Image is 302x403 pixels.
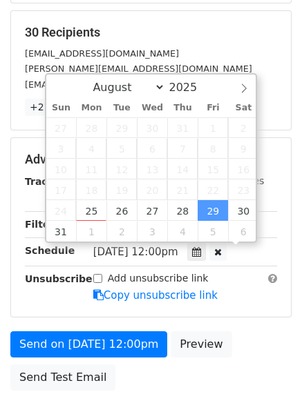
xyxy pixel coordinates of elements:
[228,159,258,179] span: August 16, 2025
[106,117,137,138] span: July 29, 2025
[137,117,167,138] span: July 30, 2025
[137,179,167,200] span: August 20, 2025
[198,179,228,200] span: August 22, 2025
[46,200,77,221] span: August 24, 2025
[46,117,77,138] span: July 27, 2025
[167,104,198,112] span: Thu
[25,48,179,59] small: [EMAIL_ADDRESS][DOMAIN_NAME]
[25,79,179,90] small: [EMAIL_ADDRESS][DOMAIN_NAME]
[198,138,228,159] span: August 8, 2025
[106,138,137,159] span: August 5, 2025
[46,179,77,200] span: August 17, 2025
[137,200,167,221] span: August 27, 2025
[165,81,215,94] input: Year
[167,179,198,200] span: August 21, 2025
[228,117,258,138] span: August 2, 2025
[76,104,106,112] span: Mon
[46,221,77,242] span: August 31, 2025
[46,159,77,179] span: August 10, 2025
[167,138,198,159] span: August 7, 2025
[167,221,198,242] span: September 4, 2025
[198,159,228,179] span: August 15, 2025
[106,179,137,200] span: August 19, 2025
[106,104,137,112] span: Tue
[46,104,77,112] span: Sun
[25,176,71,187] strong: Tracking
[76,159,106,179] span: August 11, 2025
[25,63,252,74] small: [PERSON_NAME][EMAIL_ADDRESS][DOMAIN_NAME]
[137,221,167,242] span: September 3, 2025
[106,200,137,221] span: August 26, 2025
[25,219,60,230] strong: Filters
[228,200,258,221] span: August 30, 2025
[198,104,228,112] span: Fri
[171,331,232,357] a: Preview
[137,159,167,179] span: August 13, 2025
[10,364,115,391] a: Send Test Email
[228,221,258,242] span: September 6, 2025
[10,331,167,357] a: Send on [DATE] 12:00pm
[228,179,258,200] span: August 23, 2025
[228,104,258,112] span: Sat
[228,138,258,159] span: August 9, 2025
[76,200,106,221] span: August 25, 2025
[76,221,106,242] span: September 1, 2025
[76,179,106,200] span: August 18, 2025
[167,117,198,138] span: July 31, 2025
[106,159,137,179] span: August 12, 2025
[233,337,302,403] iframe: Chat Widget
[167,200,198,221] span: August 28, 2025
[25,152,277,167] h5: Advanced
[198,200,228,221] span: August 29, 2025
[108,271,209,286] label: Add unsubscribe link
[93,289,218,302] a: Copy unsubscribe link
[25,99,83,116] a: +27 more
[25,245,75,256] strong: Schedule
[25,25,277,40] h5: 30 Recipients
[106,221,137,242] span: September 2, 2025
[76,138,106,159] span: August 4, 2025
[25,273,93,284] strong: Unsubscribe
[198,117,228,138] span: August 1, 2025
[46,138,77,159] span: August 3, 2025
[198,221,228,242] span: September 5, 2025
[76,117,106,138] span: July 28, 2025
[137,138,167,159] span: August 6, 2025
[93,246,178,258] span: [DATE] 12:00pm
[167,159,198,179] span: August 14, 2025
[137,104,167,112] span: Wed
